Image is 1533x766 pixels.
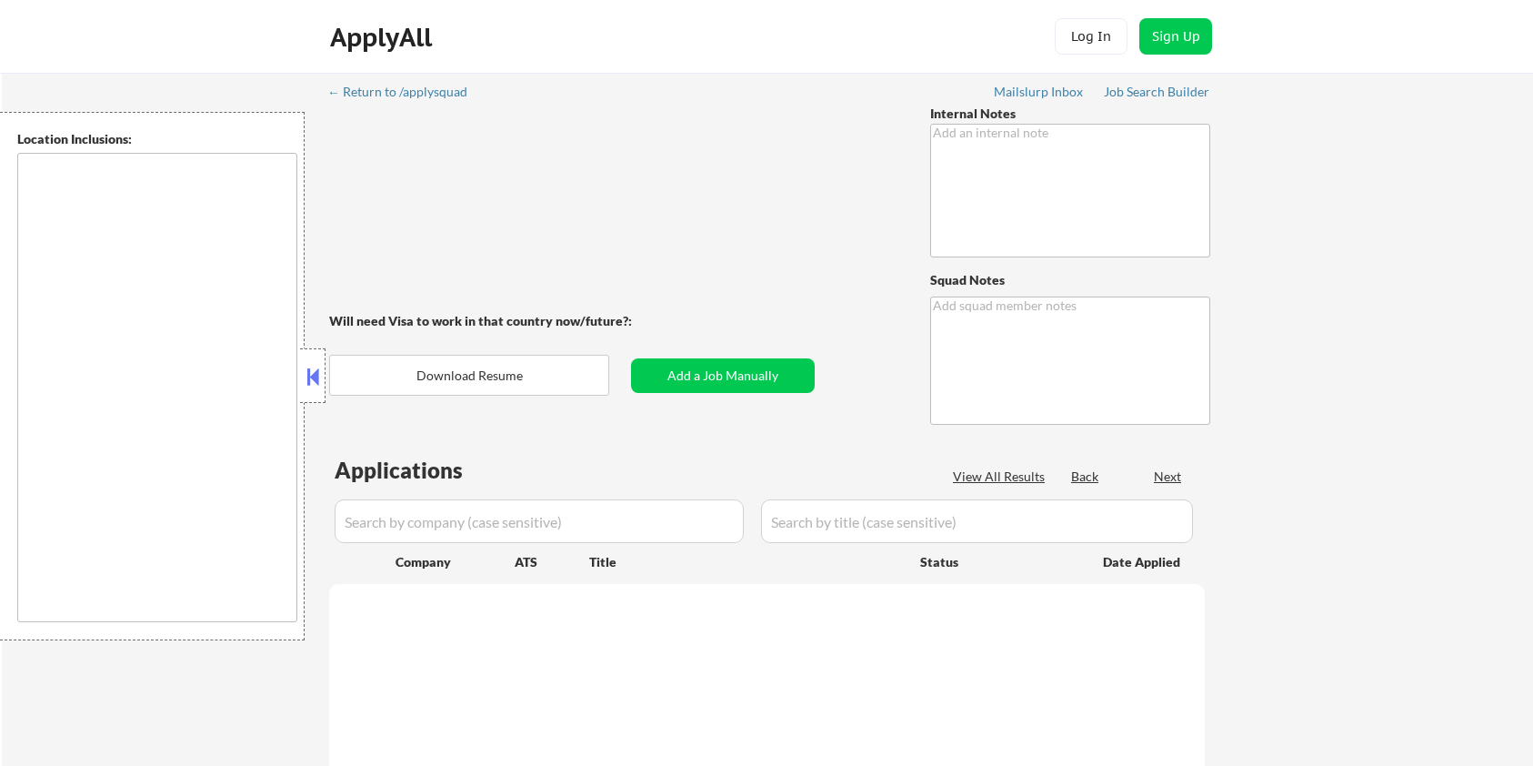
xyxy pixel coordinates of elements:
div: Applications [335,459,515,481]
div: Back [1071,468,1100,486]
div: View All Results [953,468,1050,486]
div: Next [1154,468,1183,486]
div: Location Inclusions: [17,130,297,148]
input: Search by title (case sensitive) [761,499,1193,543]
button: Log In [1055,18,1127,55]
div: Title [589,553,903,571]
div: Status [920,545,1077,578]
button: Download Resume [329,355,609,396]
div: Job Search Builder [1104,86,1210,98]
button: Add a Job Manually [631,358,815,393]
div: ATS [515,553,589,571]
div: ← Return to /applysquad [327,86,485,98]
div: Mailslurp Inbox [994,86,1085,98]
div: Date Applied [1103,553,1183,571]
a: ← Return to /applysquad [327,85,485,103]
div: Internal Notes [930,105,1210,123]
button: Sign Up [1139,18,1212,55]
strong: Will need Visa to work in that country now/future?: [329,313,632,328]
div: ApplyAll [330,22,437,53]
input: Search by company (case sensitive) [335,499,744,543]
div: Company [396,553,515,571]
div: Squad Notes [930,271,1210,289]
